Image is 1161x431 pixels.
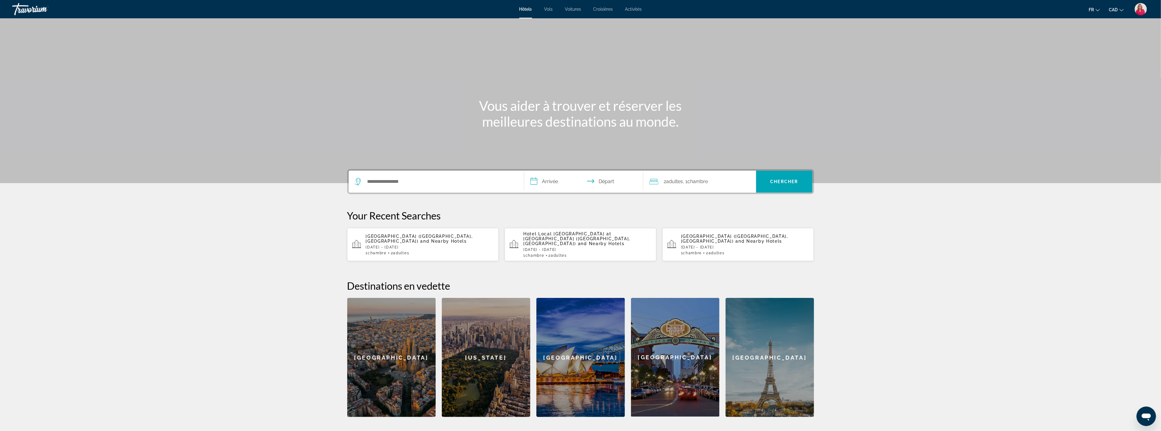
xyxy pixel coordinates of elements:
[593,7,613,12] a: Croisières
[625,7,642,12] a: Activités
[393,251,409,255] span: Adultes
[681,245,809,249] p: [DATE] - [DATE]
[683,177,708,186] span: , 1
[551,253,567,258] span: Adultes
[347,298,436,417] a: Barcelona[GEOGRAPHIC_DATA]
[12,1,73,17] a: Travorium
[366,234,473,244] span: [GEOGRAPHIC_DATA] ([GEOGRAPHIC_DATA], [GEOGRAPHIC_DATA])
[466,98,695,129] h1: Vous aider à trouver et réserver les meilleures destinations au monde.
[536,298,625,417] a: Sydney[GEOGRAPHIC_DATA]
[347,280,814,292] h2: Destinations en vedette
[736,239,782,244] span: and Nearby Hotels
[523,248,651,252] p: [DATE] - [DATE]
[347,209,814,222] p: Your Recent Searches
[578,241,625,246] span: and Nearby Hotels
[631,298,719,417] div: [GEOGRAPHIC_DATA]
[662,228,814,261] button: [GEOGRAPHIC_DATA] ([GEOGRAPHIC_DATA], [GEOGRAPHIC_DATA]) and Nearby Hotels[DATE] - [DATE]1Chambre...
[565,7,581,12] a: Voitures
[420,239,467,244] span: and Nearby Hotels
[544,7,553,12] a: Vols
[536,298,625,417] div: [GEOGRAPHIC_DATA]
[391,251,409,255] span: 2
[347,298,436,417] div: [GEOGRAPHIC_DATA]
[1109,5,1124,14] button: Change currency
[1137,407,1156,426] iframe: Bouton de lancement de la fenêtre de messagerie
[631,298,719,417] a: San Diego[GEOGRAPHIC_DATA]
[524,171,643,193] button: Select check in and out date
[442,298,530,417] a: New York[US_STATE]
[549,253,567,258] span: 2
[726,298,814,417] div: [GEOGRAPHIC_DATA]
[1089,5,1100,14] button: Change language
[367,177,515,186] input: Search hotel destination
[366,245,494,249] p: [DATE] - [DATE]
[523,231,630,246] span: Hotel Local [GEOGRAPHIC_DATA] at [GEOGRAPHIC_DATA] ([GEOGRAPHIC_DATA], [GEOGRAPHIC_DATA])
[643,171,756,193] button: Travelers: 2 adults, 0 children
[683,251,702,255] span: Chambre
[1133,3,1149,16] button: User Menu
[523,253,544,258] span: 1
[442,298,530,417] div: [US_STATE]
[708,251,725,255] span: Adultes
[681,234,788,244] span: [GEOGRAPHIC_DATA] ([GEOGRAPHIC_DATA], [GEOGRAPHIC_DATA])
[688,179,708,184] span: Chambre
[519,7,532,12] a: Hôtels
[756,171,813,193] button: Search
[368,251,387,255] span: Chambre
[505,228,656,261] button: Hotel Local [GEOGRAPHIC_DATA] at [GEOGRAPHIC_DATA] ([GEOGRAPHIC_DATA], [GEOGRAPHIC_DATA]) and Nea...
[664,177,683,186] span: 2
[726,298,814,417] a: Paris[GEOGRAPHIC_DATA]
[666,179,683,184] span: Adultes
[706,251,724,255] span: 2
[681,251,702,255] span: 1
[525,253,544,258] span: Chambre
[770,179,798,184] span: Chercher
[1109,7,1118,12] span: CAD
[1135,3,1147,15] img: User image
[347,228,499,261] button: [GEOGRAPHIC_DATA] ([GEOGRAPHIC_DATA], [GEOGRAPHIC_DATA]) and Nearby Hotels[DATE] - [DATE]1Chambre...
[1089,7,1094,12] span: fr
[349,171,813,193] div: Search widget
[366,251,387,255] span: 1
